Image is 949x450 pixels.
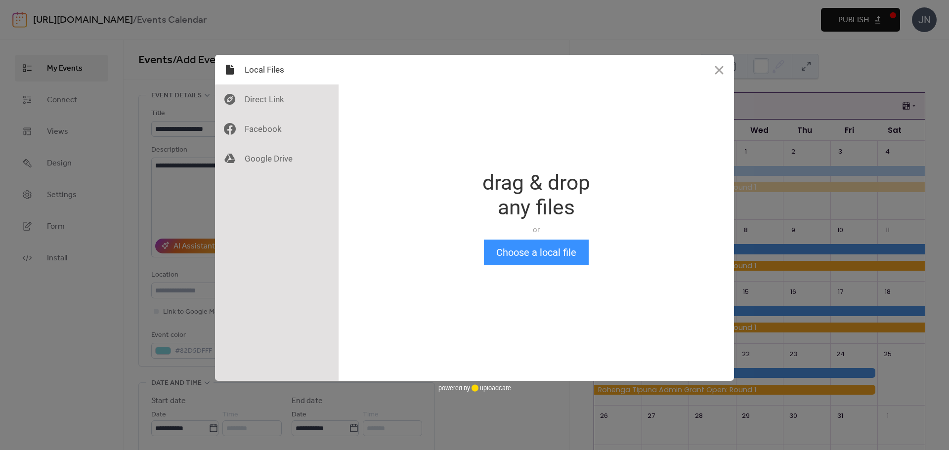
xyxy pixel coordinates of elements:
div: or [482,225,590,235]
div: Facebook [215,114,339,144]
div: drag & drop any files [482,170,590,220]
a: uploadcare [470,384,511,392]
div: powered by [438,381,511,396]
div: Local Files [215,55,339,84]
div: Direct Link [215,84,339,114]
button: Close [704,55,734,84]
button: Choose a local file [484,240,589,265]
div: Google Drive [215,144,339,173]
